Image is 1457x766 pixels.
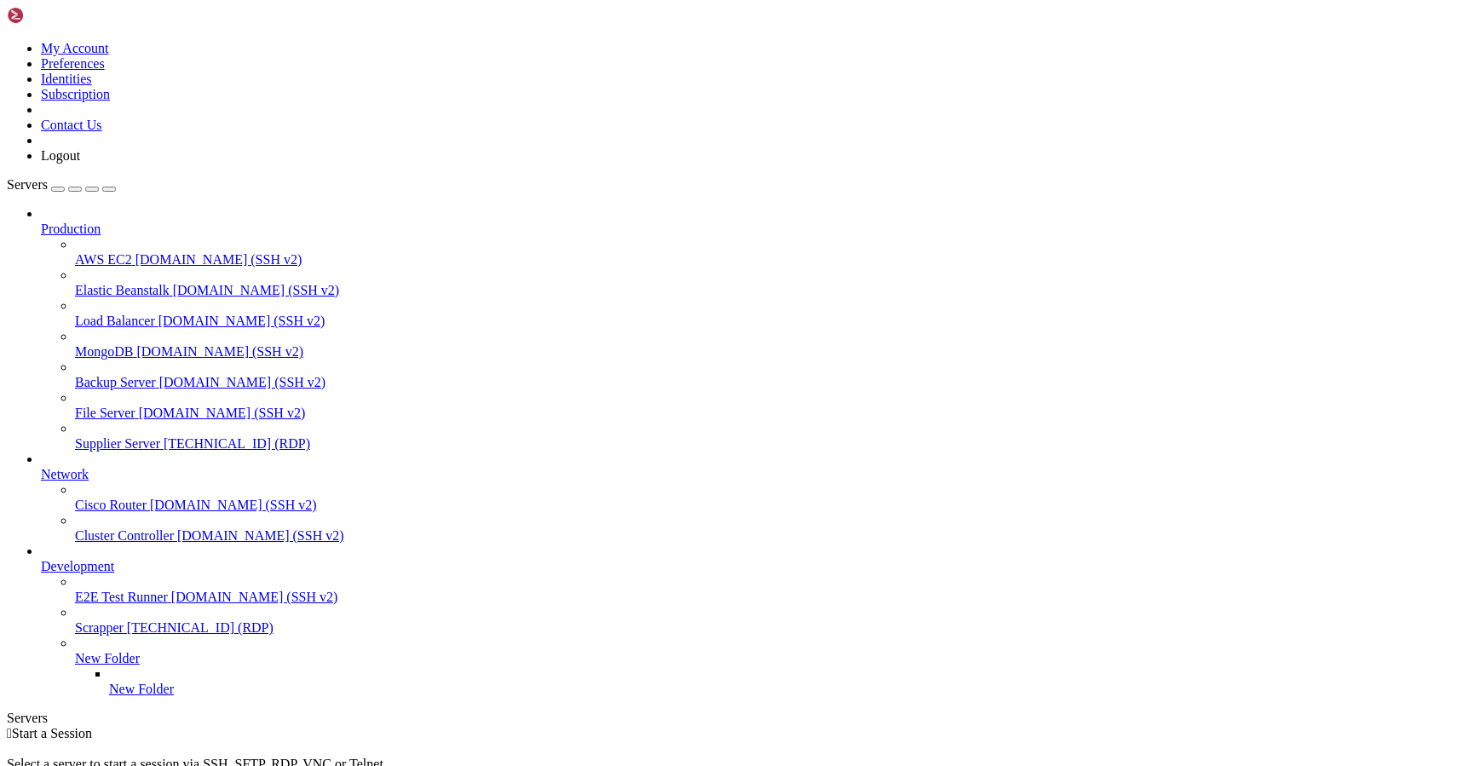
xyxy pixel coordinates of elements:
span: [DOMAIN_NAME] (SSH v2) [135,252,302,267]
span: New Folder [109,682,174,696]
span: Cluster Controller [75,528,174,543]
div: Servers [7,711,1450,726]
span: E2E Test Runner [75,590,168,604]
li: Cisco Router [DOMAIN_NAME] (SSH v2) [75,482,1450,513]
span: Start a Session [12,726,92,740]
li: MongoDB [DOMAIN_NAME] (SSH v2) [75,329,1450,360]
span: [DOMAIN_NAME] (SSH v2) [177,528,344,543]
a: New Folder [75,651,1450,666]
span: Backup Server [75,375,156,389]
span: Supplier Server [75,436,160,451]
span: [DOMAIN_NAME] (SSH v2) [171,590,338,604]
span: [DOMAIN_NAME] (SSH v2) [173,283,340,297]
span: Load Balancer [75,314,155,328]
span: New Folder [75,651,140,665]
a: Load Balancer [DOMAIN_NAME] (SSH v2) [75,314,1450,329]
span: [TECHNICAL_ID] (RDP) [127,620,274,635]
span: [DOMAIN_NAME] (SSH v2) [158,314,325,328]
span: Scrapper [75,620,124,635]
span: Servers [7,177,48,192]
a: Contact Us [41,118,102,132]
a: Cluster Controller [DOMAIN_NAME] (SSH v2) [75,528,1450,544]
li: New Folder [75,636,1450,697]
a: Subscription [41,87,110,101]
a: AWS EC2 [DOMAIN_NAME] (SSH v2) [75,252,1450,268]
a: File Server [DOMAIN_NAME] (SSH v2) [75,406,1450,421]
span: Network [41,467,89,481]
li: Elastic Beanstalk [DOMAIN_NAME] (SSH v2) [75,268,1450,298]
a: Supplier Server [TECHNICAL_ID] (RDP) [75,436,1450,452]
li: Development [41,544,1450,697]
li: AWS EC2 [DOMAIN_NAME] (SSH v2) [75,237,1450,268]
span: File Server [75,406,135,420]
li: Production [41,206,1450,452]
li: Scrapper [TECHNICAL_ID] (RDP) [75,605,1450,636]
li: Cluster Controller [DOMAIN_NAME] (SSH v2) [75,513,1450,544]
span: [TECHNICAL_ID] (RDP) [164,436,310,451]
a: Elastic Beanstalk [DOMAIN_NAME] (SSH v2) [75,283,1450,298]
a: Preferences [41,56,105,71]
span: Production [41,222,101,236]
li: Network [41,452,1450,544]
span: AWS EC2 [75,252,132,267]
span: [DOMAIN_NAME] (SSH v2) [139,406,306,420]
a: Cisco Router [DOMAIN_NAME] (SSH v2) [75,498,1450,513]
a: Identities [41,72,92,86]
a: My Account [41,41,109,55]
a: Development [41,559,1450,574]
span:  [7,726,12,740]
a: Servers [7,177,116,192]
a: E2E Test Runner [DOMAIN_NAME] (SSH v2) [75,590,1450,605]
span: Cisco Router [75,498,147,512]
span: Development [41,559,114,573]
a: Logout [41,148,80,163]
li: New Folder [109,666,1450,697]
img: Shellngn [7,7,105,24]
span: [DOMAIN_NAME] (SSH v2) [136,344,303,359]
span: [DOMAIN_NAME] (SSH v2) [150,498,317,512]
a: Backup Server [DOMAIN_NAME] (SSH v2) [75,375,1450,390]
a: MongoDB [DOMAIN_NAME] (SSH v2) [75,344,1450,360]
span: [DOMAIN_NAME] (SSH v2) [159,375,326,389]
a: Network [41,467,1450,482]
a: New Folder [109,682,1450,697]
li: Backup Server [DOMAIN_NAME] (SSH v2) [75,360,1450,390]
li: File Server [DOMAIN_NAME] (SSH v2) [75,390,1450,421]
li: E2E Test Runner [DOMAIN_NAME] (SSH v2) [75,574,1450,605]
a: Production [41,222,1450,237]
span: Elastic Beanstalk [75,283,170,297]
li: Load Balancer [DOMAIN_NAME] (SSH v2) [75,298,1450,329]
li: Supplier Server [TECHNICAL_ID] (RDP) [75,421,1450,452]
span: MongoDB [75,344,133,359]
a: Scrapper [TECHNICAL_ID] (RDP) [75,620,1450,636]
